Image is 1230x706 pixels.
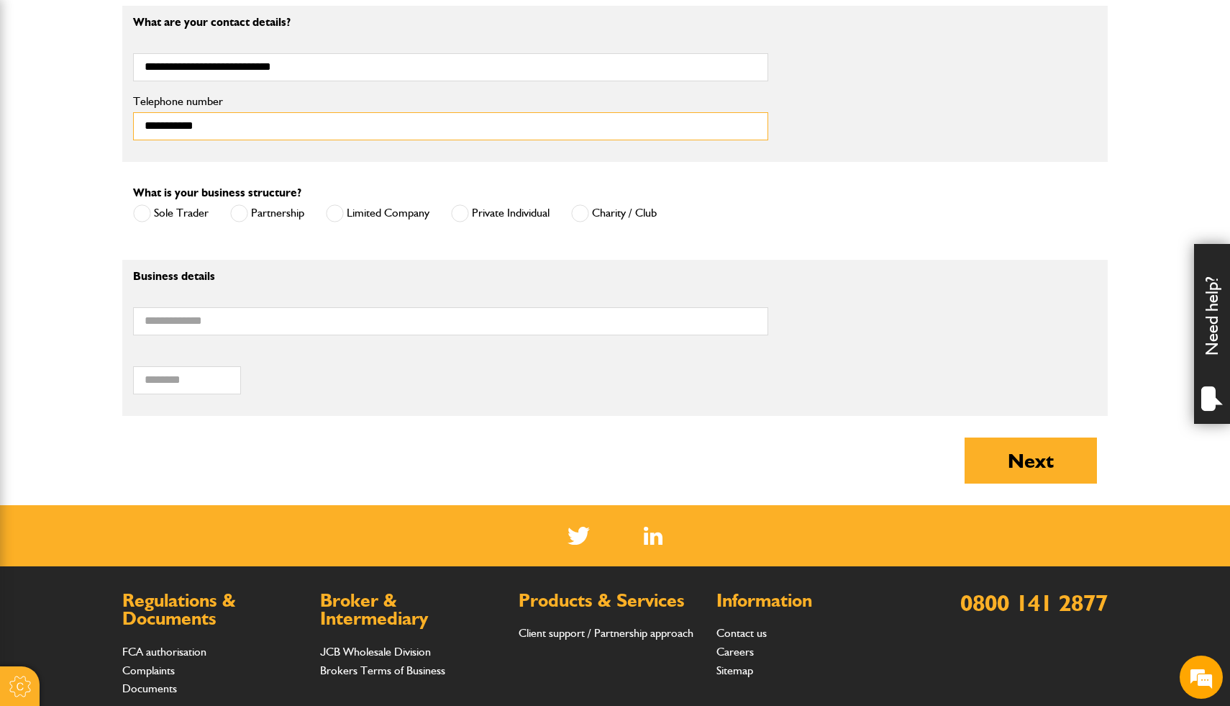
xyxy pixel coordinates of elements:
[965,438,1097,484] button: Next
[644,527,663,545] img: Linked In
[196,443,261,463] em: Start Chat
[960,589,1108,617] a: 0800 141 2877
[236,7,270,42] div: Minimize live chat window
[133,96,768,107] label: Telephone number
[133,17,768,28] p: What are your contact details?
[716,626,767,640] a: Contact us
[75,81,242,99] div: Chat with us now
[716,645,754,659] a: Careers
[571,204,657,222] label: Charity / Club
[133,187,301,199] label: What is your business structure?
[122,645,206,659] a: FCA authorisation
[19,218,263,250] input: Enter your phone number
[326,204,429,222] label: Limited Company
[568,527,590,545] img: Twitter
[19,261,263,431] textarea: Type your message and hit 'Enter'
[519,592,702,610] h2: Products & Services
[644,527,663,545] a: LinkedIn
[716,592,900,610] h2: Information
[133,271,768,282] p: Business details
[451,204,550,222] label: Private Individual
[230,204,304,222] label: Partnership
[133,204,209,222] label: Sole Trader
[19,176,263,207] input: Enter your email address
[1194,244,1230,424] div: Need help?
[24,80,60,100] img: d_20077148190_company_1631870298795_20077148190
[320,664,445,677] a: Brokers Terms of Business
[122,682,177,695] a: Documents
[519,626,693,640] a: Client support / Partnership approach
[122,592,306,628] h2: Regulations & Documents
[19,133,263,165] input: Enter your last name
[122,664,175,677] a: Complaints
[320,645,431,659] a: JCB Wholesale Division
[716,664,753,677] a: Sitemap
[320,592,504,628] h2: Broker & Intermediary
